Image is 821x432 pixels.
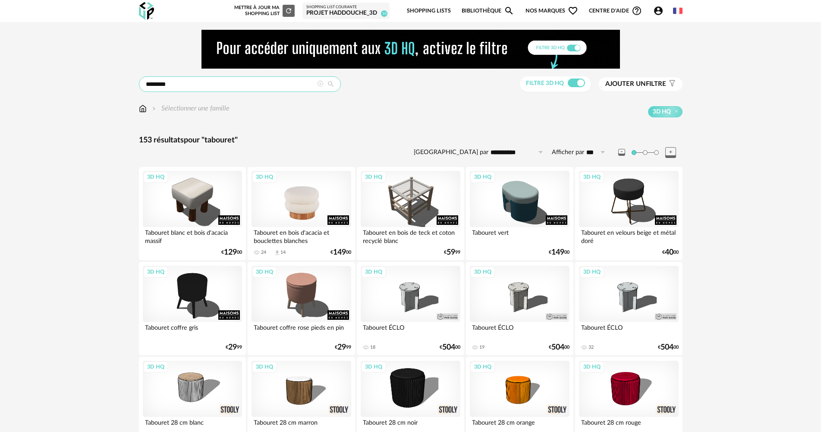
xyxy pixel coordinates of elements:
[361,266,386,277] div: 3D HQ
[466,262,573,355] a: 3D HQ Tabouret ÉCLO 19 €50400
[673,6,683,16] img: fr
[337,344,346,350] span: 29
[201,30,620,69] img: NEW%20NEW%20HQ%20NEW_V1.gif
[252,171,277,183] div: 3D HQ
[333,249,346,255] span: 149
[139,167,246,260] a: 3D HQ Tabouret blanc et bois d'acacia massif €12900
[306,9,386,17] div: Projet HADDOUCHE_3D
[661,344,673,350] span: 504
[306,5,386,10] div: Shopping List courante
[466,167,573,260] a: 3D HQ Tabouret vert €14900
[665,249,673,255] span: 40
[575,167,682,260] a: 3D HQ Tabouret en velours beige et métal doré €4000
[143,227,242,244] div: Tabouret blanc et bois d'acacia massif
[139,136,683,145] div: 153 résultats
[252,227,351,244] div: Tabouret en bois d'acacia et bouclettes blanches
[248,167,355,260] a: 3D HQ Tabouret en bois d'acacia et bouclettes blanches 24 Download icon 14 €14900
[470,171,495,183] div: 3D HQ
[143,266,168,277] div: 3D HQ
[274,249,280,256] span: Download icon
[444,249,460,255] div: € 99
[479,344,484,350] div: 19
[605,81,646,87] span: Ajouter un
[662,249,679,255] div: € 00
[504,6,514,16] span: Magnify icon
[462,1,514,21] a: BibliothèqueMagnify icon
[588,344,594,350] div: 32
[228,344,237,350] span: 29
[139,104,147,114] img: svg+xml;base64,PHN2ZyB3aWR0aD0iMTYiIGhlaWdodD0iMTciIHZpZXdCb3g9IjAgMCAxNiAxNyIgZmlsbD0ibm9uZSIgeG...
[361,322,460,339] div: Tabouret ÉCLO
[549,249,569,255] div: € 00
[357,167,464,260] a: 3D HQ Tabouret en bois de teck et coton recyclé blanc €5999
[470,322,569,339] div: Tabouret ÉCLO
[224,249,237,255] span: 129
[361,227,460,244] div: Tabouret en bois de teck et coton recyclé blanc
[139,2,154,20] img: OXP
[233,5,295,17] div: Mettre à jour ma Shopping List
[470,266,495,277] div: 3D HQ
[143,171,168,183] div: 3D HQ
[579,171,604,183] div: 3D HQ
[407,1,451,21] a: Shopping Lists
[632,6,642,16] span: Help Circle Outline icon
[653,108,671,116] span: 3D HQ
[440,344,460,350] div: € 00
[143,322,242,339] div: Tabouret coffre gris
[335,344,351,350] div: € 99
[151,104,157,114] img: svg+xml;base64,PHN2ZyB3aWR0aD0iMTYiIGhlaWdodD0iMTYiIHZpZXdCb3g9IjAgMCAxNiAxNiIgZmlsbD0ibm9uZSIgeG...
[248,262,355,355] a: 3D HQ Tabouret coffre rose pieds en pin €2999
[552,148,584,157] label: Afficher par
[599,77,683,91] button: Ajouter unfiltre Filter icon
[549,344,569,350] div: € 00
[226,344,242,350] div: € 99
[579,361,604,372] div: 3D HQ
[261,249,266,255] div: 24
[605,80,666,88] span: filtre
[184,136,238,144] span: pour "tabouret"
[579,322,678,339] div: Tabouret ÉCLO
[330,249,351,255] div: € 00
[526,80,564,86] span: Filtre 3D HQ
[575,262,682,355] a: 3D HQ Tabouret ÉCLO 32 €50400
[653,6,667,16] span: Account Circle icon
[252,266,277,277] div: 3D HQ
[579,227,678,244] div: Tabouret en velours beige et métal doré
[361,361,386,372] div: 3D HQ
[252,361,277,372] div: 3D HQ
[252,322,351,339] div: Tabouret coffre rose pieds en pin
[525,1,578,21] span: Nos marques
[280,249,286,255] div: 14
[551,344,564,350] span: 504
[551,249,564,255] span: 149
[470,361,495,372] div: 3D HQ
[658,344,679,350] div: € 00
[306,5,386,17] a: Shopping List courante Projet HADDOUCHE_3D 10
[285,8,293,13] span: Refresh icon
[370,344,375,350] div: 18
[414,148,488,157] label: [GEOGRAPHIC_DATA] par
[589,6,642,16] span: Centre d'aideHelp Circle Outline icon
[139,262,246,355] a: 3D HQ Tabouret coffre gris €2999
[470,227,569,244] div: Tabouret vert
[143,361,168,372] div: 3D HQ
[357,262,464,355] a: 3D HQ Tabouret ÉCLO 18 €50400
[579,266,604,277] div: 3D HQ
[653,6,664,16] span: Account Circle icon
[361,171,386,183] div: 3D HQ
[447,249,455,255] span: 59
[151,104,230,114] div: Sélectionner une famille
[568,6,578,16] span: Heart Outline icon
[666,80,676,88] span: Filter icon
[221,249,242,255] div: € 00
[381,10,387,17] span: 10
[442,344,455,350] span: 504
